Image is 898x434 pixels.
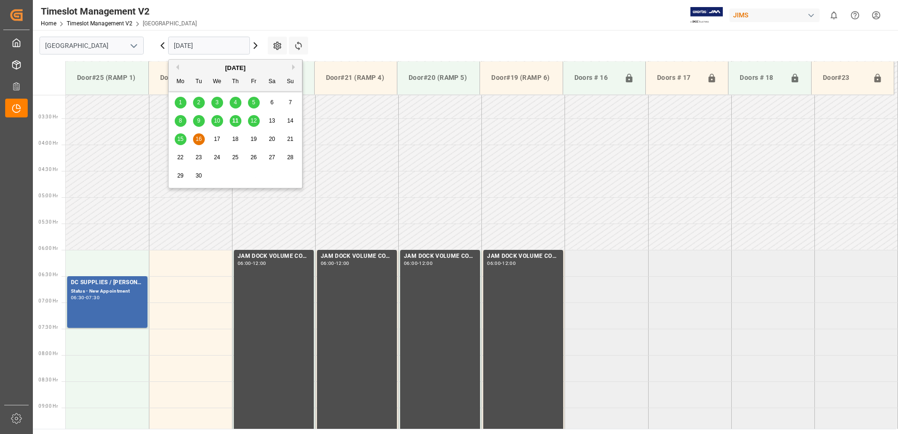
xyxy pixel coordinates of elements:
div: Choose Sunday, September 7th, 2025 [285,97,296,108]
span: 3 [216,99,219,106]
div: - [501,261,502,265]
input: Type to search/select [39,37,144,54]
span: 21 [287,136,293,142]
span: 5 [252,99,255,106]
div: 06:00 [487,261,501,265]
div: Choose Wednesday, September 24th, 2025 [211,152,223,163]
div: Timeslot Management V2 [41,4,197,18]
div: We [211,76,223,88]
span: 13 [269,117,275,124]
div: Choose Saturday, September 20th, 2025 [266,133,278,145]
span: 12 [250,117,256,124]
div: Door#21 (RAMP 4) [322,69,389,86]
div: Choose Wednesday, September 3rd, 2025 [211,97,223,108]
div: Choose Thursday, September 11th, 2025 [230,115,241,127]
span: 11 [232,117,238,124]
div: Choose Thursday, September 25th, 2025 [230,152,241,163]
span: 07:00 Hr [39,298,58,303]
span: 04:00 Hr [39,140,58,146]
div: Door#19 (RAMP 6) [488,69,555,86]
span: 24 [214,154,220,161]
div: Choose Tuesday, September 2nd, 2025 [193,97,205,108]
div: JAM DOCK VOLUME CONTROL [321,252,393,261]
div: Choose Saturday, September 6th, 2025 [266,97,278,108]
span: 23 [195,154,201,161]
div: - [334,261,336,265]
div: 06:00 [321,261,334,265]
div: Choose Friday, September 19th, 2025 [248,133,260,145]
div: 12:00 [336,261,349,265]
div: 07:30 [86,295,100,300]
span: 19 [250,136,256,142]
div: Choose Saturday, September 27th, 2025 [266,152,278,163]
span: 28 [287,154,293,161]
span: 10 [214,117,220,124]
div: Choose Friday, September 5th, 2025 [248,97,260,108]
div: JAM DOCK VOLUME CONTROL [404,252,476,261]
div: Doors # 17 [653,69,703,87]
div: Status - New Appointment [71,287,144,295]
span: 17 [214,136,220,142]
input: DD.MM.YYYY [168,37,250,54]
div: Sa [266,76,278,88]
a: Home [41,20,56,27]
div: Doors # 16 [571,69,620,87]
span: 18 [232,136,238,142]
div: Choose Thursday, September 18th, 2025 [230,133,241,145]
div: Choose Monday, September 22nd, 2025 [175,152,186,163]
div: Choose Monday, September 8th, 2025 [175,115,186,127]
span: 30 [195,172,201,179]
div: Th [230,76,241,88]
span: 26 [250,154,256,161]
div: Choose Monday, September 29th, 2025 [175,170,186,182]
div: - [418,261,419,265]
div: Door#24 (RAMP 2) [156,69,224,86]
div: 06:00 [238,261,251,265]
div: Choose Friday, September 12th, 2025 [248,115,260,127]
div: Fr [248,76,260,88]
span: 2 [197,99,201,106]
div: Choose Tuesday, September 23rd, 2025 [193,152,205,163]
div: Choose Friday, September 26th, 2025 [248,152,260,163]
a: Timeslot Management V2 [67,20,132,27]
div: JAM DOCK VOLUME CONTROL [238,252,310,261]
span: 14 [287,117,293,124]
span: 05:30 Hr [39,219,58,225]
div: Door#23 [819,69,869,87]
img: Exertis%20JAM%20-%20Email%20Logo.jpg_1722504956.jpg [690,7,723,23]
div: 12:00 [253,261,266,265]
span: 9 [197,117,201,124]
div: Mo [175,76,186,88]
span: 27 [269,154,275,161]
div: 12:00 [502,261,516,265]
span: 16 [195,136,201,142]
div: JAM DOCK VOLUME CONTROL [487,252,559,261]
div: Su [285,76,296,88]
div: Choose Sunday, September 21st, 2025 [285,133,296,145]
div: Choose Saturday, September 13th, 2025 [266,115,278,127]
span: 06:00 Hr [39,246,58,251]
span: 6 [271,99,274,106]
div: 06:00 [404,261,418,265]
div: JIMS [729,8,820,22]
span: 4 [234,99,237,106]
div: Choose Sunday, September 28th, 2025 [285,152,296,163]
span: 22 [177,154,183,161]
span: 06:30 Hr [39,272,58,277]
span: 20 [269,136,275,142]
div: Choose Tuesday, September 9th, 2025 [193,115,205,127]
span: 15 [177,136,183,142]
span: 07:30 Hr [39,325,58,330]
span: 08:30 Hr [39,377,58,382]
div: Choose Thursday, September 4th, 2025 [230,97,241,108]
div: Choose Tuesday, September 16th, 2025 [193,133,205,145]
div: - [85,295,86,300]
button: JIMS [729,6,823,24]
div: 06:30 [71,295,85,300]
div: DC SUPPLIES / [PERSON_NAME] [71,278,144,287]
div: Door#25 (RAMP 1) [73,69,141,86]
span: 25 [232,154,238,161]
span: 29 [177,172,183,179]
span: 7 [289,99,292,106]
span: 1 [179,99,182,106]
